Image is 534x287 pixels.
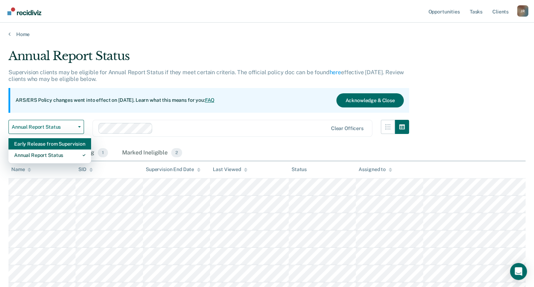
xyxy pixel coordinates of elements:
[359,166,392,172] div: Assigned to
[8,31,526,37] a: Home
[121,145,184,161] div: Marked Ineligible2
[78,166,93,172] div: SID
[510,263,527,280] div: Open Intercom Messenger
[146,166,200,172] div: Supervision End Date
[517,5,528,17] div: J R
[14,150,85,161] div: Annual Report Status
[331,125,364,131] div: Clear officers
[8,120,84,134] button: Annual Report Status
[14,138,85,150] div: Early Release from Supervision
[8,69,404,82] p: Supervision clients may be eligible for Annual Report Status if they meet certain criteria. The o...
[171,148,182,157] span: 2
[330,69,341,76] a: here
[7,7,41,15] img: Recidiviz
[11,166,31,172] div: Name
[205,97,215,103] a: FAQ
[16,97,215,104] p: ARS/ERS Policy changes went into effect on [DATE]. Learn what this means for you:
[12,124,75,130] span: Annual Report Status
[8,49,409,69] div: Annual Report Status
[213,166,247,172] div: Last Viewed
[292,166,307,172] div: Status
[98,148,108,157] span: 1
[517,5,528,17] button: Profile dropdown button
[336,93,403,107] button: Acknowledge & Close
